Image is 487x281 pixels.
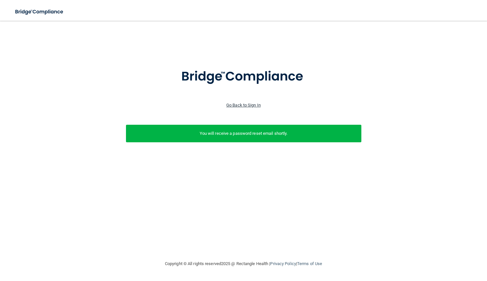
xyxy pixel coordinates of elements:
div: Copyright © All rights reserved 2025 @ Rectangle Health | | [125,253,362,274]
img: bridge_compliance_login_screen.278c3ca4.svg [10,5,69,19]
a: Privacy Policy [270,261,296,266]
p: You will receive a password reset email shortly. [131,130,356,137]
img: bridge_compliance_login_screen.278c3ca4.svg [168,60,319,94]
a: Terms of Use [297,261,322,266]
iframe: Drift Widget Chat Controller [375,235,479,261]
a: Go Back to Sign In [226,103,261,108]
